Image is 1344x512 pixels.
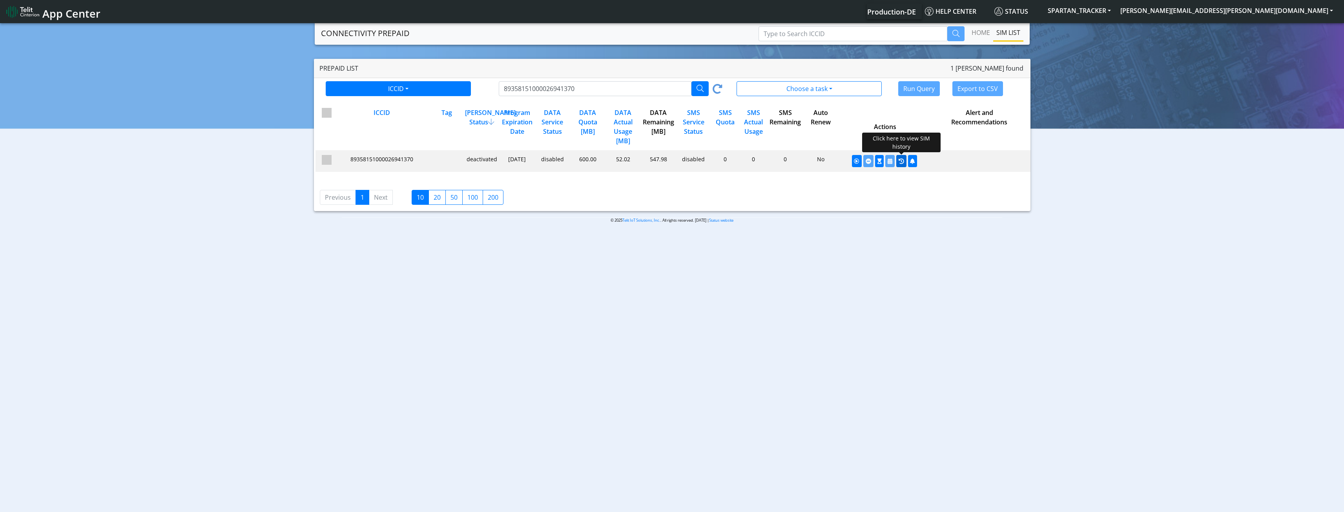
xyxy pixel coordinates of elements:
div: SMS Actual Usage [739,108,767,146]
div: 52.02 [605,155,640,167]
span: Prepaid List [319,64,358,73]
button: Choose a task [737,81,882,96]
div: 547.98 [640,155,675,167]
a: Home [968,25,993,40]
span: App Center [42,6,100,21]
div: SMS Remaining [767,108,802,146]
div: 0 [767,155,802,167]
label: 10 [412,190,429,205]
div: [DATE] [499,155,534,167]
input: Type to Search ICCID [759,26,947,41]
img: knowledge.svg [925,7,934,16]
div: [PERSON_NAME] Status [463,108,499,146]
label: 50 [445,190,463,205]
span: 1 [PERSON_NAME] found [950,64,1023,73]
label: 20 [429,190,446,205]
div: Auto Renew [802,108,837,146]
div: disabled [675,155,710,167]
span: Production-DE [867,7,916,16]
div: disabled [534,155,569,167]
button: SPARTAN_TRACKER [1043,4,1116,18]
a: SIM LIST [993,25,1023,40]
a: Your current platform instance [867,4,915,19]
label: 200 [483,190,503,205]
label: 100 [462,190,483,205]
a: Help center [922,4,991,19]
a: 1 [356,190,369,205]
div: deactivated [463,155,499,167]
button: Run Query [898,81,940,96]
div: SMS Quota [710,108,739,146]
span: 89358151000026941370 [350,155,413,163]
button: ICCID [326,81,471,96]
div: No [802,155,837,167]
input: Type to Search ICCID/Tag [499,81,691,96]
img: status.svg [994,7,1003,16]
div: DATA Quota [MB] [569,108,605,146]
a: CONNECTIVITY PREPAID [321,26,410,41]
div: Tag [428,108,463,146]
div: ICCID [334,108,428,146]
span: Status [994,7,1028,16]
div: DATA Remaining [MB] [640,108,675,146]
button: [PERSON_NAME][EMAIL_ADDRESS][PERSON_NAME][DOMAIN_NAME] [1116,4,1338,18]
p: © 2025 . All rights reserved. [DATE] | [342,217,1002,223]
div: Program Expiration Date [499,108,534,146]
div: 0 [739,155,767,167]
a: Telit IoT Solutions, Inc. [622,218,660,223]
div: SMS Service Status [675,108,710,146]
div: 600.00 [569,155,605,167]
img: logo-telit-cinterion-gw-new.png [6,5,39,18]
span: Help center [925,7,976,16]
div: 0 [710,155,739,167]
a: App Center [6,3,99,20]
button: Export to CSV [952,81,1003,96]
a: Status [991,4,1043,19]
a: Status website [709,218,733,223]
div: DATA Actual Usage [MB] [605,108,640,146]
div: DATA Service Status [534,108,569,146]
div: Actions [837,108,932,146]
div: Alert and Recommendations [932,108,1026,146]
div: Click here to view SIM history [862,133,941,152]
